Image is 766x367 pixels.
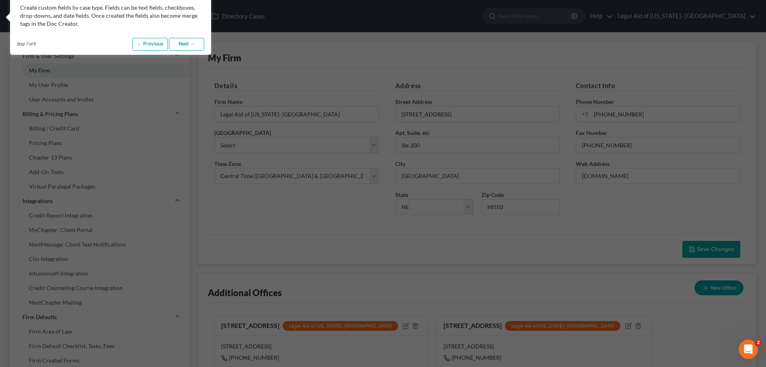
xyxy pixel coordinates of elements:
span: 2 [755,340,762,346]
span: Step 7 of 8 [17,41,36,47]
a: ← Previous [132,38,168,51]
a: Next → [169,38,204,51]
iframe: Intercom live chat [739,340,758,359]
p: Create custom fields by case type. Fields can be text fields, checkboxes, drop-downs, and date fi... [20,4,201,28]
